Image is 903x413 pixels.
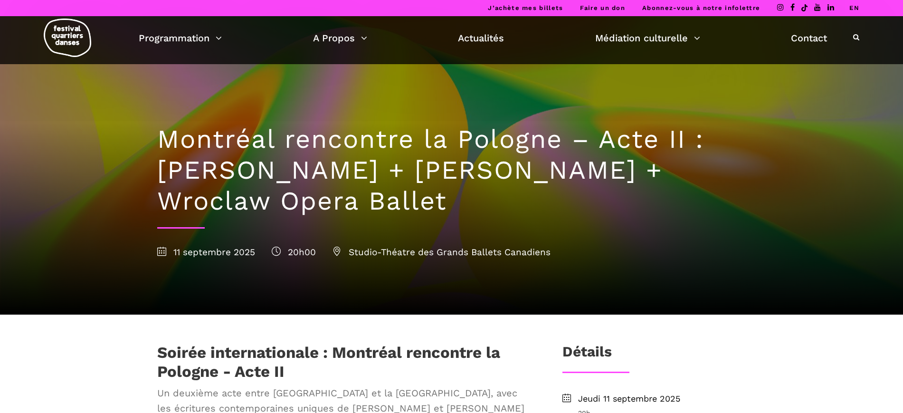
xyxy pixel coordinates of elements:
[272,247,316,258] span: 20h00
[157,124,746,216] h1: Montréal rencontre la Pologne – Acte II : [PERSON_NAME] + [PERSON_NAME] + Wroclaw Opera Ballet
[595,30,700,46] a: Médiation culturelle
[44,19,91,57] img: logo-fqd-med
[333,247,551,258] span: Studio-Théatre des Grands Ballets Canadiens
[488,4,563,11] a: J’achète mes billets
[791,30,827,46] a: Contact
[578,392,746,406] span: Jeudi 11 septembre 2025
[157,247,255,258] span: 11 septembre 2025
[642,4,760,11] a: Abonnez-vous à notre infolettre
[157,343,532,381] h1: Soirée internationale : Montréal rencontre la Pologne - Acte II
[313,30,367,46] a: A Propos
[849,4,859,11] a: EN
[562,343,612,367] h3: Détails
[139,30,222,46] a: Programmation
[458,30,504,46] a: Actualités
[580,4,625,11] a: Faire un don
